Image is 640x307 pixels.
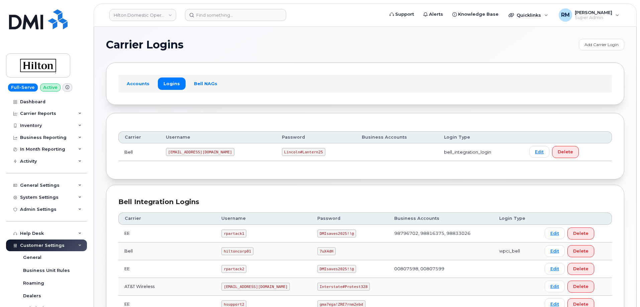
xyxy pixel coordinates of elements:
[282,148,325,156] code: Lincoln#Lantern25
[311,212,388,224] th: Password
[567,227,594,240] button: Delete
[106,40,184,50] span: Carrier Logins
[317,283,370,291] code: Interstate#Protest328
[567,263,594,275] button: Delete
[545,245,565,257] a: Edit
[118,131,160,143] th: Carrier
[573,230,589,237] span: Delete
[388,225,493,243] td: 98796702, 98816375, 98833026
[118,143,160,161] td: Bell
[221,265,246,273] code: rpartack2
[317,229,356,238] code: DMIsaves2025!!@
[545,227,565,239] a: Edit
[118,260,215,278] td: EE
[573,266,589,272] span: Delete
[221,229,246,238] code: rpartack1
[118,243,215,260] td: Bell
[160,131,276,143] th: Username
[118,212,215,224] th: Carrier
[388,212,493,224] th: Business Accounts
[317,247,335,255] code: 7uX4dH
[276,131,356,143] th: Password
[558,149,573,155] span: Delete
[188,78,223,90] a: Bell NAGs
[567,281,594,293] button: Delete
[529,146,549,158] a: Edit
[573,248,589,254] span: Delete
[545,281,565,292] a: Edit
[545,263,565,275] a: Edit
[118,278,215,296] td: AT&T Wireless
[166,148,234,156] code: [EMAIL_ADDRESS][DOMAIN_NAME]
[579,39,624,50] a: Add Carrier Login
[388,260,493,278] td: 00807598, 00807599
[493,243,539,260] td: wpci_bell
[567,245,594,257] button: Delete
[552,146,579,158] button: Delete
[493,212,539,224] th: Login Type
[118,225,215,243] td: EE
[221,247,253,255] code: hiltoncorp01
[118,197,612,207] div: Bell Integration Logins
[121,78,155,90] a: Accounts
[356,131,438,143] th: Business Accounts
[158,78,186,90] a: Logins
[438,143,523,161] td: bell_integration_login
[215,212,311,224] th: Username
[221,283,290,291] code: [EMAIL_ADDRESS][DOMAIN_NAME]
[438,131,523,143] th: Login Type
[317,265,356,273] code: DMIsaves2025!!@
[573,283,589,290] span: Delete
